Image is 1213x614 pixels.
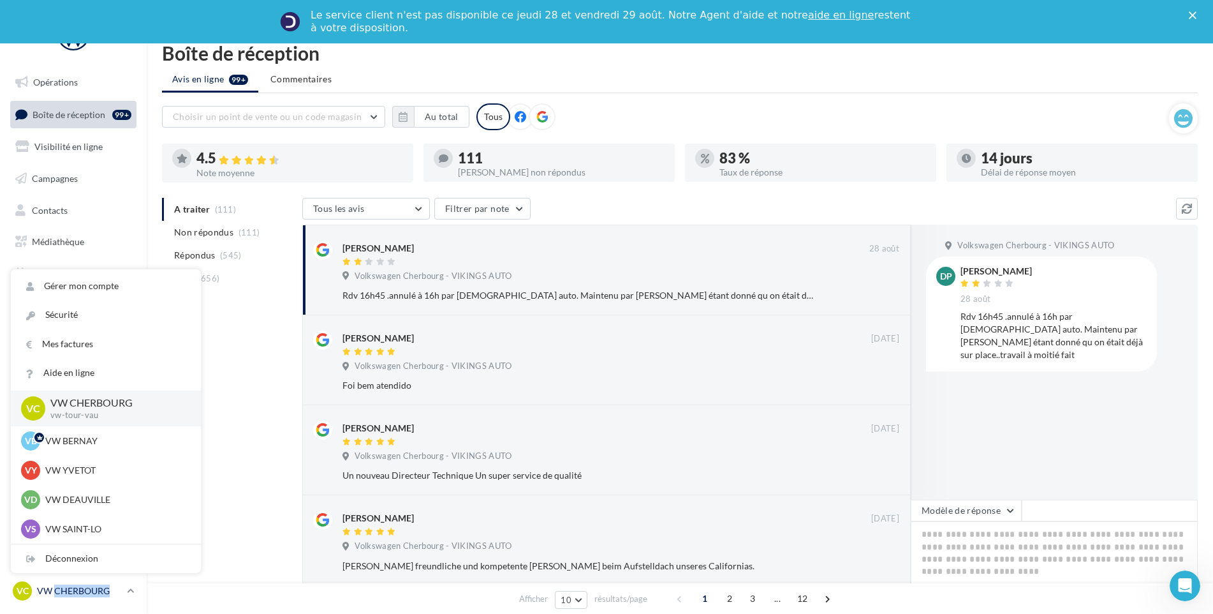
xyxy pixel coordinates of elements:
a: Boîte de réception99+ [8,101,139,128]
div: Un nouveau Directeur Technique Un super service de qualité [342,469,816,482]
div: Le service client n'est pas disponible ce jeudi 28 et vendredi 29 août. Notre Agent d'aide et not... [311,9,913,34]
button: 10 [555,591,587,609]
a: Médiathèque [8,228,139,255]
iframe: Intercom live chat [1170,571,1200,601]
a: Campagnes DataOnDemand [8,334,139,372]
button: Modèle de réponse [911,500,1022,521]
span: dp [940,270,952,283]
a: Sécurité [11,301,201,329]
span: résultats/page [594,593,647,605]
a: aide en ligne [808,9,874,21]
span: (656) [198,273,220,283]
span: VD [24,493,37,506]
button: Au total [392,106,469,128]
div: Boîte de réception [162,43,1198,63]
div: [PERSON_NAME] freundliche und kompetente [PERSON_NAME] beim Aufstelldach unseres Californias. [342,560,816,573]
div: Tous [476,103,510,130]
span: Volkswagen Cherbourg - VIKINGS AUTO [957,240,1114,251]
div: 111 [458,151,665,165]
span: 10 [561,595,571,605]
p: VW DEAUVILLE [45,493,186,506]
p: VW SAINT-LO [45,523,186,535]
span: VC [26,401,40,416]
span: Afficher [519,593,548,605]
span: Calendrier [32,268,75,279]
button: Choisir un point de vente ou un code magasin [162,106,385,128]
a: Mes factures [11,330,201,359]
p: VW CHERBOURG [50,396,180,410]
span: Campagnes [32,173,78,184]
a: PLV et print personnalisable [8,292,139,330]
div: [PERSON_NAME] [342,422,414,435]
span: Boîte de réception [33,109,105,119]
button: Au total [414,106,469,128]
span: Opérations [33,77,78,87]
a: Visibilité en ligne [8,133,139,160]
span: [DATE] [871,513,899,525]
div: Délai de réponse moyen [981,168,1187,177]
span: Tous les avis [313,203,365,214]
p: VW CHERBOURG [37,585,122,597]
span: VY [25,464,37,477]
span: ... [767,588,788,609]
span: Visibilité en ligne [34,141,103,152]
span: 2 [719,588,740,609]
div: Fermer [1189,11,1202,19]
button: Tous les avis [302,198,430,220]
div: 14 jours [981,151,1187,165]
span: Choisir un point de vente ou un code magasin [173,111,362,122]
div: Déconnexion [11,544,201,573]
a: VC VW CHERBOURG [10,579,136,603]
span: (111) [239,227,260,237]
span: (545) [220,250,242,260]
div: [PERSON_NAME] [960,267,1032,276]
span: 28 août [869,243,899,255]
a: Campagnes [8,165,139,192]
p: VW YVETOT [45,464,186,477]
a: Contacts [8,197,139,224]
a: Opérations [8,69,139,96]
a: Aide en ligne [11,359,201,387]
span: [DATE] [871,333,899,345]
div: [PERSON_NAME] [342,332,414,345]
div: 4.5 [196,151,403,166]
div: [PERSON_NAME] [342,512,414,525]
div: Rdv 16h45 .annulé à 16h par [DEMOGRAPHIC_DATA] auto. Maintenu par [PERSON_NAME] étant donné qu on... [960,310,1147,361]
span: 28 août [960,294,990,305]
img: Profile image for Service-Client [280,11,300,32]
p: VW BERNAY [45,435,186,447]
span: Répondus [174,249,216,262]
div: [PERSON_NAME] non répondus [458,168,665,177]
a: Calendrier [8,260,139,287]
span: 1 [695,588,715,609]
button: Filtrer par note [434,198,531,220]
div: [PERSON_NAME] [342,242,414,255]
span: Volkswagen Cherbourg - VIKINGS AUTO [355,271,511,282]
span: 12 [792,588,813,609]
div: Rdv 16h45 .annulé à 16h par [DEMOGRAPHIC_DATA] auto. Maintenu par [PERSON_NAME] étant donné qu on... [342,289,816,302]
div: 83 % [719,151,926,165]
span: Non répondus [174,226,233,239]
span: 3 [742,588,763,609]
div: Taux de réponse [719,168,926,177]
div: Foi bem atendido [342,379,816,392]
span: Commentaires [270,73,332,86]
span: VC [17,585,29,597]
span: Médiathèque [32,236,84,247]
div: Note moyenne [196,168,403,177]
span: VB [25,435,37,447]
span: VS [25,523,36,535]
span: Volkswagen Cherbourg - VIKINGS AUTO [355,361,511,372]
a: Gérer mon compte [11,272,201,301]
p: vw-tour-vau [50,410,180,421]
span: Contacts [32,204,68,215]
span: Volkswagen Cherbourg - VIKINGS AUTO [355,541,511,552]
span: [DATE] [871,423,899,435]
div: 99+ [112,110,131,120]
span: Volkswagen Cherbourg - VIKINGS AUTO [355,451,511,462]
